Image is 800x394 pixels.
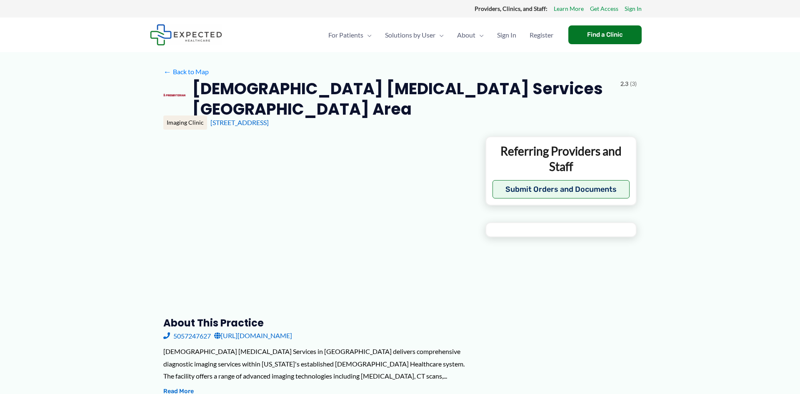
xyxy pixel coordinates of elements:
[322,20,378,50] a: For PatientsMenu Toggle
[475,20,484,50] span: Menu Toggle
[492,180,630,198] button: Submit Orders and Documents
[192,78,614,120] h2: [DEMOGRAPHIC_DATA] [MEDICAL_DATA] Services [GEOGRAPHIC_DATA] Area
[163,68,171,75] span: ←
[210,118,269,126] a: [STREET_ADDRESS]
[497,20,516,50] span: Sign In
[530,20,553,50] span: Register
[163,316,472,329] h3: About this practice
[554,3,584,14] a: Learn More
[435,20,444,50] span: Menu Toggle
[625,3,642,14] a: Sign In
[490,20,523,50] a: Sign In
[475,5,547,12] strong: Providers, Clinics, and Staff:
[590,3,618,14] a: Get Access
[630,78,637,89] span: (3)
[385,20,435,50] span: Solutions by User
[523,20,560,50] a: Register
[568,25,642,44] a: Find a Clinic
[163,115,207,130] div: Imaging Clinic
[322,20,560,50] nav: Primary Site Navigation
[214,329,292,342] a: [URL][DOMAIN_NAME]
[450,20,490,50] a: AboutMenu Toggle
[150,24,222,45] img: Expected Healthcare Logo - side, dark font, small
[163,65,209,78] a: ←Back to Map
[363,20,372,50] span: Menu Toggle
[492,143,630,174] p: Referring Providers and Staff
[620,78,628,89] span: 2.3
[163,345,472,382] div: [DEMOGRAPHIC_DATA] [MEDICAL_DATA] Services in [GEOGRAPHIC_DATA] delivers comprehensive diagnostic...
[163,329,211,342] a: 5057247627
[328,20,363,50] span: For Patients
[457,20,475,50] span: About
[378,20,450,50] a: Solutions by UserMenu Toggle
